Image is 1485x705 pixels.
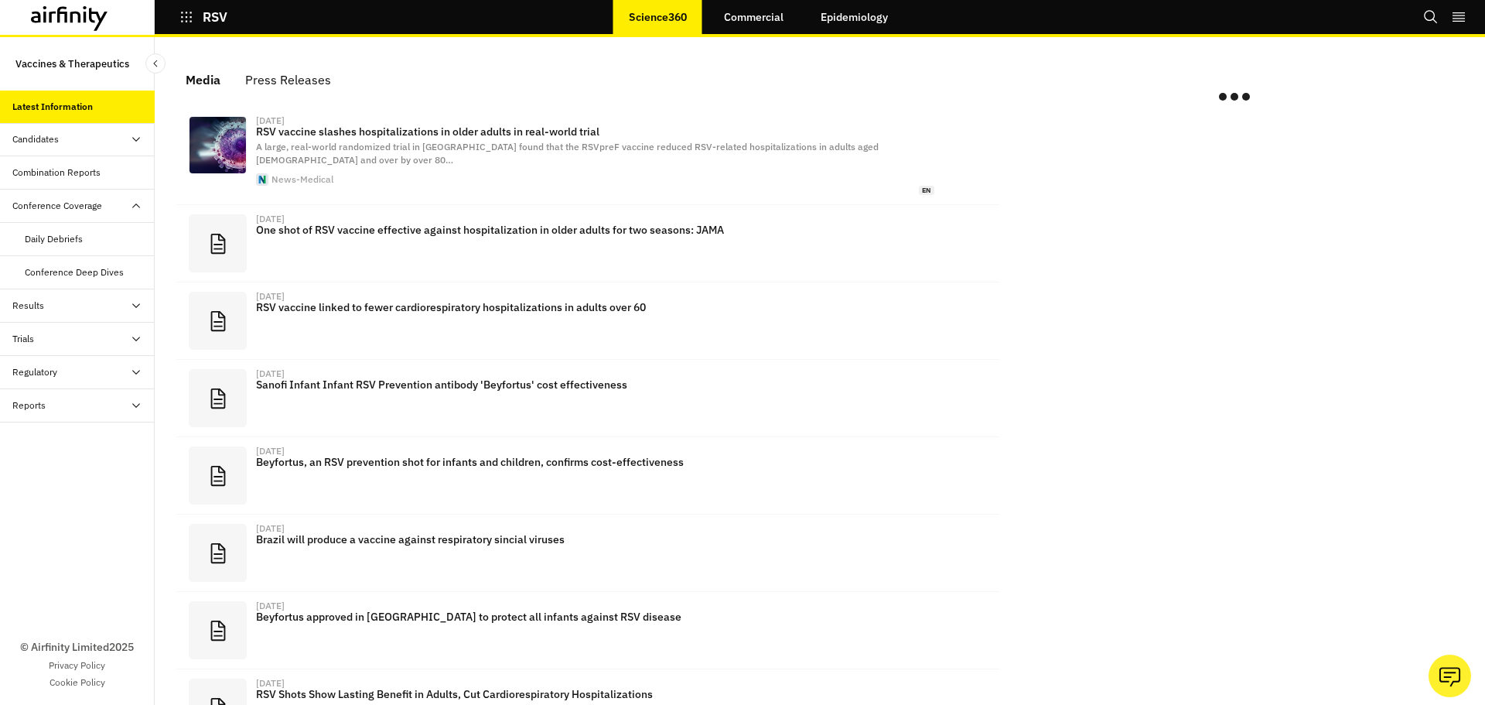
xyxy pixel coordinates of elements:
div: Candidates [12,132,59,146]
div: Regulatory [12,365,57,379]
div: [DATE] [256,369,285,378]
p: Science360 [629,11,687,23]
div: News-Medical [271,175,333,184]
button: RSV [179,4,227,30]
div: Media [186,68,220,91]
div: Conference Deep Dives [25,265,124,279]
p: RSV vaccine linked to fewer cardiorespiratory hospitalizations in adults over 60 [256,301,934,313]
a: [DATE]Beyfortus, an RSV prevention shot for infants and children, confirms cost-effectiveness [176,437,999,515]
p: RSV vaccine slashes hospitalizations in older adults in real-world trial [256,125,934,138]
div: [DATE] [256,214,285,224]
a: [DATE]RSV vaccine slashes hospitalizations in older adults in real-world trialA large, real-world... [176,107,999,205]
p: Beyfortus, an RSV prevention shot for infants and children, confirms cost-effectiveness [256,456,934,468]
a: [DATE]Brazil will produce a vaccine against respiratory sincial viruses [176,515,999,592]
div: [DATE] [256,292,285,301]
a: [DATE]RSV vaccine linked to fewer cardiorespiratory hospitalizations in adults over 60 [176,282,999,360]
span: A large, real-world randomized trial in [GEOGRAPHIC_DATA] found that the RSVpreF vaccine reduced ... [256,141,879,166]
p: Vaccines & Therapeutics [15,50,129,78]
p: Beyfortus approved in [GEOGRAPHIC_DATA] to protect all infants against RSV disease [256,611,934,623]
p: © Airfinity Limited 2025 [20,639,134,655]
img: favicon-96x96.png [257,174,268,185]
div: Results [12,299,44,313]
div: Press Releases [245,68,331,91]
div: [DATE] [256,679,285,688]
a: [DATE]One shot of RSV vaccine effective against hospitalization in older adults for two seasons: ... [176,205,999,282]
div: Latest Information [12,100,93,114]
div: [DATE] [256,447,285,456]
a: Cookie Policy [49,676,105,690]
p: RSV [203,10,227,24]
p: Brazil will produce a vaccine against respiratory sincial viruses [256,533,934,546]
a: Privacy Policy [49,659,105,672]
div: [DATE] [256,601,285,611]
div: [DATE] [256,116,285,125]
div: Reports [12,399,46,412]
p: RSV Shots Show Lasting Benefit in Adults, Cut Cardiorespiratory Hospitalizations [256,688,934,700]
img: ImageForNews_819066_17579122747531203.jpg [189,117,246,173]
a: [DATE]Beyfortus approved in [GEOGRAPHIC_DATA] to protect all infants against RSV disease [176,592,999,669]
button: Close Sidebar [145,53,166,74]
div: Conference Coverage [12,199,102,213]
p: One shot of RSV vaccine effective against hospitalization in older adults for two seasons: JAMA [256,224,934,236]
div: Trials [12,332,34,346]
a: [DATE]Sanofi Infant Infant RSV Prevention antibody 'Beyfortus' cost effectiveness [176,360,999,437]
span: en [919,186,934,196]
div: Combination Reports [12,166,101,180]
div: Daily Debriefs [25,232,83,246]
button: Ask our analysts [1429,655,1471,697]
button: Search [1423,4,1439,30]
div: [DATE] [256,524,285,533]
p: Sanofi Infant Infant RSV Prevention antibody 'Beyfortus' cost effectiveness [256,378,934,391]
